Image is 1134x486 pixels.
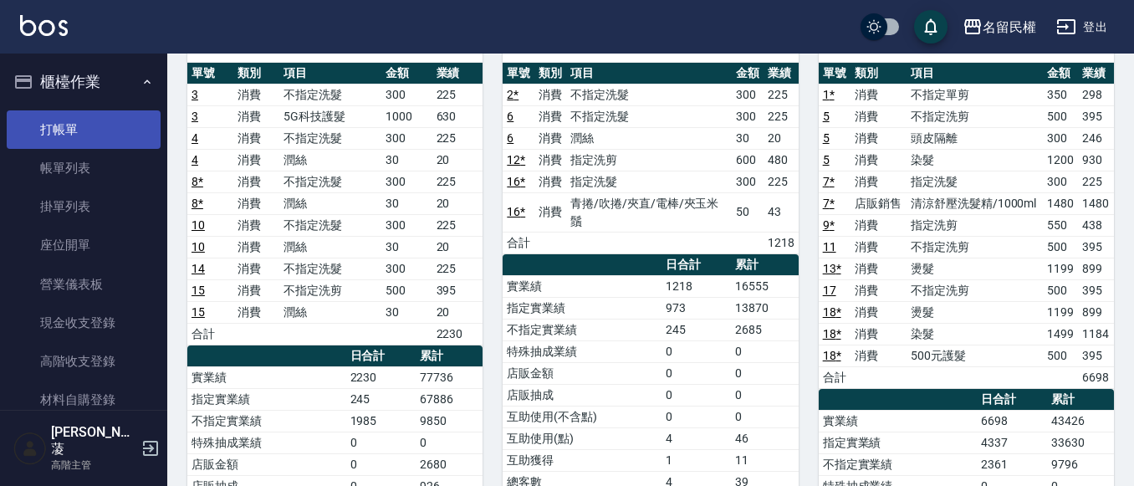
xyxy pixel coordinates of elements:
td: 不指定單剪 [907,84,1043,105]
th: 業績 [764,63,799,84]
td: 消費 [233,236,279,258]
td: 不指定洗髮 [279,214,381,236]
a: 帳單列表 [7,149,161,187]
td: 1499 [1043,323,1078,345]
td: 合計 [503,232,534,253]
td: 300 [381,84,432,105]
td: 4337 [977,432,1047,453]
td: 特殊抽成業績 [503,340,661,362]
td: 0 [661,340,732,362]
td: 30 [381,149,432,171]
table: a dense table [819,63,1114,389]
th: 金額 [381,63,432,84]
td: 30 [732,127,764,149]
td: 消費 [534,84,566,105]
p: 高階主管 [51,458,136,473]
td: 30 [381,301,432,323]
td: 225 [764,105,799,127]
td: 不指定洗髮 [566,105,732,127]
td: 消費 [850,149,907,171]
td: 225 [1078,171,1114,192]
td: 5G科技護髮 [279,105,381,127]
td: 消費 [534,105,566,127]
td: 9796 [1047,453,1114,475]
td: 225 [432,258,483,279]
th: 單號 [187,63,233,84]
td: 消費 [233,127,279,149]
td: 899 [1078,301,1114,323]
td: 43426 [1047,410,1114,432]
td: 1199 [1043,258,1078,279]
td: 指定洗髮 [566,171,732,192]
td: 630 [432,105,483,127]
td: 395 [1078,105,1114,127]
th: 業績 [1078,63,1114,84]
td: 43 [764,192,799,232]
td: 潤絲 [279,192,381,214]
td: 消費 [850,105,907,127]
td: 33630 [1047,432,1114,453]
td: 500元護髮 [907,345,1043,366]
td: 350 [1043,84,1078,105]
td: 225 [432,84,483,105]
th: 日合計 [977,389,1047,411]
a: 6 [507,131,513,145]
a: 5 [823,153,830,166]
td: 指定實業績 [187,388,346,410]
button: 登出 [1050,12,1114,43]
td: 0 [661,362,732,384]
td: 300 [1043,171,1078,192]
td: 消費 [534,149,566,171]
td: 不指定洗剪 [907,279,1043,301]
th: 金額 [1043,63,1078,84]
td: 互助使用(點) [503,427,661,449]
button: 名留民權 [956,10,1043,44]
td: 300 [732,171,764,192]
th: 日合計 [661,254,732,276]
td: 6698 [1078,366,1114,388]
td: 實業績 [503,275,661,297]
td: 20 [432,236,483,258]
td: 消費 [850,214,907,236]
th: 類別 [233,63,279,84]
td: 500 [381,279,432,301]
td: 1000 [381,105,432,127]
th: 單號 [503,63,534,84]
td: 298 [1078,84,1114,105]
td: 消費 [233,149,279,171]
th: 累計 [416,345,483,367]
td: 0 [416,432,483,453]
td: 300 [381,214,432,236]
td: 消費 [534,171,566,192]
td: 225 [432,171,483,192]
a: 掛單列表 [7,187,161,226]
td: 9850 [416,410,483,432]
a: 營業儀表板 [7,265,161,304]
td: 不指定洗剪 [279,279,381,301]
td: 不指定洗髮 [566,84,732,105]
td: 2685 [731,319,798,340]
td: 不指定實業績 [187,410,346,432]
td: 消費 [850,323,907,345]
a: 現金收支登錄 [7,304,161,342]
td: 246 [1078,127,1114,149]
h5: [PERSON_NAME]蓤 [51,424,136,458]
td: 0 [661,384,732,406]
td: 特殊抽成業績 [187,432,346,453]
a: 4 [192,131,198,145]
td: 店販抽成 [503,384,661,406]
button: 櫃檯作業 [7,60,161,104]
td: 13870 [731,297,798,319]
td: 0 [731,340,798,362]
td: 消費 [850,279,907,301]
td: 225 [764,84,799,105]
td: 不指定洗剪 [907,105,1043,127]
td: 指定洗髮 [907,171,1043,192]
td: 實業績 [187,366,346,388]
td: 染髮 [907,323,1043,345]
td: 300 [1043,127,1078,149]
td: 300 [381,258,432,279]
td: 青捲/吹捲/夾直/電棒/夾玉米鬚 [566,192,732,232]
table: a dense table [503,63,798,254]
td: 20 [432,192,483,214]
